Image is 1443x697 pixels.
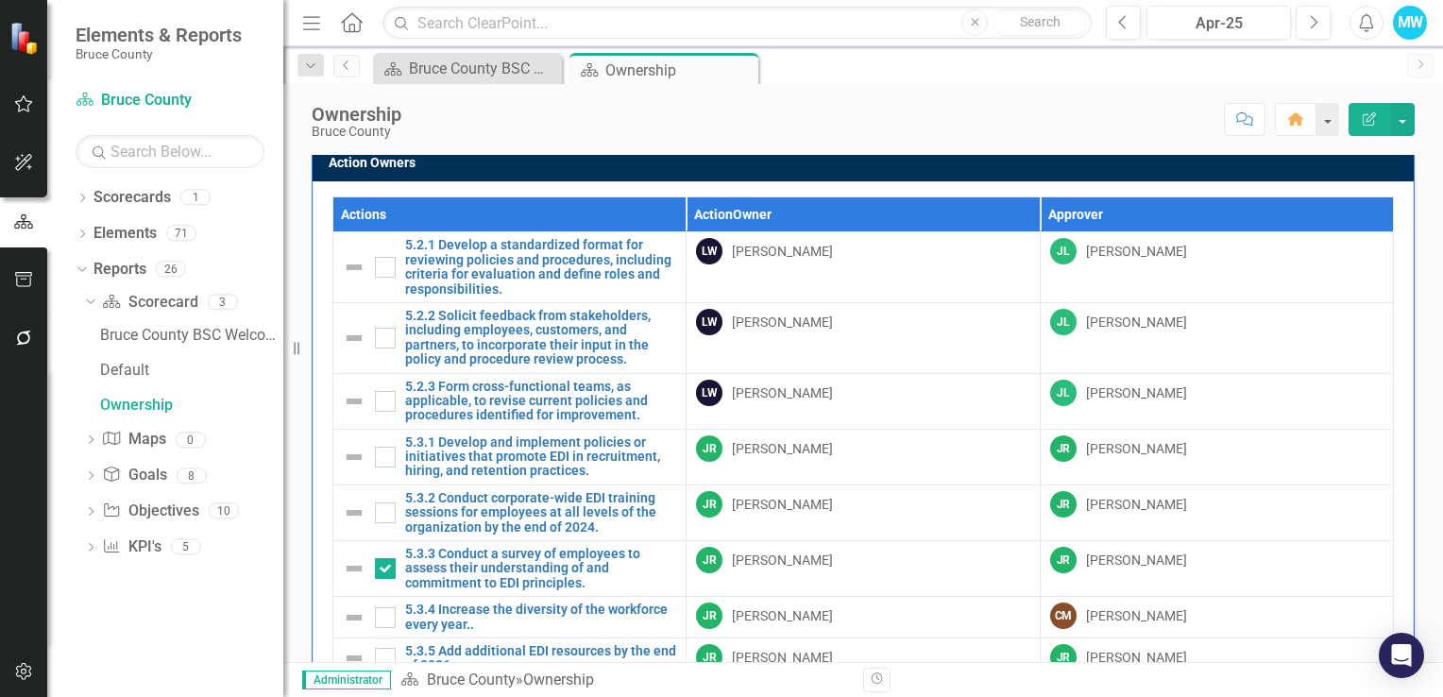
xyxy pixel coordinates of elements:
a: 5.3.3 Conduct a survey of employees to assess their understanding of and commitment to EDI princi... [405,547,676,590]
div: JR [696,491,722,518]
div: JR [696,547,722,573]
div: JR [1050,435,1077,462]
div: Ownership [100,397,283,414]
a: 5.3.5 Add additional EDI resources by the end of 2026. [405,644,676,673]
a: Scorecards [93,187,171,209]
a: Default [95,354,283,384]
td: Double-Click to Edit [1040,429,1393,484]
div: Open Intercom Messenger [1379,633,1424,678]
a: Ownership [95,389,283,419]
small: Bruce County [76,46,242,61]
div: LW [696,380,722,406]
a: Bruce County [427,671,516,688]
div: [PERSON_NAME] [732,439,833,458]
div: [PERSON_NAME] [732,648,833,667]
a: Goals [102,465,166,486]
a: 5.2.3 Form cross-functional teams, as applicable, to revise current policies and procedures ident... [405,380,676,423]
div: JR [1050,547,1077,573]
td: Double-Click to Edit [687,302,1040,373]
div: JL [1050,380,1077,406]
img: Not Defined [343,557,365,580]
div: [PERSON_NAME] [732,313,833,331]
img: Not Defined [343,446,365,468]
div: 3 [208,294,238,310]
div: Default [100,362,283,379]
div: Bruce County BSC Welcome Page [100,327,283,344]
div: JL [1050,238,1077,264]
div: Ownership [605,59,754,82]
img: Not Defined [343,647,365,670]
td: Double-Click to Edit [1040,302,1393,373]
div: Bruce County [312,125,401,139]
img: Not Defined [343,327,365,349]
div: Bruce County BSC Welcome Page [409,57,557,80]
div: [PERSON_NAME] [732,551,833,569]
div: [PERSON_NAME] [1086,551,1187,569]
img: ClearPoint Strategy [9,21,42,54]
td: Double-Click to Edit [687,541,1040,597]
td: Double-Click to Edit [687,637,1040,679]
a: Maps [102,429,165,450]
div: Ownership [523,671,594,688]
span: Elements & Reports [76,24,242,46]
div: [PERSON_NAME] [1086,648,1187,667]
a: Bruce County BSC Welcome Page [95,319,283,349]
td: Double-Click to Edit [687,373,1040,429]
td: Double-Click to Edit [687,232,1040,303]
div: [PERSON_NAME] [1086,439,1187,458]
div: 0 [176,432,206,448]
div: » [400,670,849,691]
div: JR [1050,644,1077,671]
span: Search [1020,14,1061,29]
a: 5.3.2 Conduct corporate-wide EDI training sessions for employees at all levels of the organizatio... [405,491,676,535]
td: Double-Click to Edit [1040,597,1393,638]
div: [PERSON_NAME] [1086,242,1187,261]
div: 1 [180,190,211,206]
a: 5.3.1 Develop and implement policies or initiatives that promote EDI in recruitment, hiring, and ... [405,435,676,479]
div: [PERSON_NAME] [732,495,833,514]
td: Double-Click to Edit [1040,541,1393,597]
span: Administrator [302,671,391,689]
a: Elements [93,223,157,245]
div: [PERSON_NAME] [1086,495,1187,514]
a: Bruce County BSC Welcome Page [378,57,557,80]
input: Search Below... [76,135,264,168]
a: Bruce County [76,90,264,111]
td: Double-Click to Edit Right Click for Context Menu [333,302,687,373]
a: 5.2.2 Solicit feedback from stakeholders, including employees, customers, and partners, to incorp... [405,309,676,367]
td: Double-Click to Edit Right Click for Context Menu [333,232,687,303]
img: Not Defined [343,390,365,413]
div: [PERSON_NAME] [1086,383,1187,402]
button: Search [993,9,1087,36]
div: CM [1050,603,1077,629]
div: 26 [156,261,186,277]
td: Double-Click to Edit [1040,484,1393,540]
td: Double-Click to Edit [687,597,1040,638]
div: [PERSON_NAME] [1086,606,1187,625]
td: Double-Click to Edit Right Click for Context Menu [333,597,687,638]
td: Double-Click to Edit Right Click for Context Menu [333,373,687,429]
div: 8 [177,467,207,484]
div: 10 [209,503,239,519]
div: Apr-25 [1153,12,1284,35]
img: Not Defined [343,501,365,524]
td: Double-Click to Edit Right Click for Context Menu [333,484,687,540]
div: JL [1050,309,1077,335]
a: Objectives [102,501,198,522]
button: Apr-25 [1146,6,1291,40]
td: Double-Click to Edit [1040,373,1393,429]
div: JR [696,435,722,462]
div: 71 [166,226,196,242]
h3: Action Owners [329,156,1404,170]
button: MW [1393,6,1427,40]
div: JR [1050,491,1077,518]
div: [PERSON_NAME] [732,242,833,261]
td: Double-Click to Edit [687,484,1040,540]
img: Not Defined [343,256,365,279]
a: KPI's [102,536,161,558]
img: Not Defined [343,606,365,629]
div: JR [696,603,722,629]
a: 5.3.4 Increase the diversity of the workforce every year.. [405,603,676,632]
td: Double-Click to Edit Right Click for Context Menu [333,429,687,484]
a: 5.2.1 Develop a standardized format for reviewing policies and procedures, including criteria for... [405,238,676,297]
